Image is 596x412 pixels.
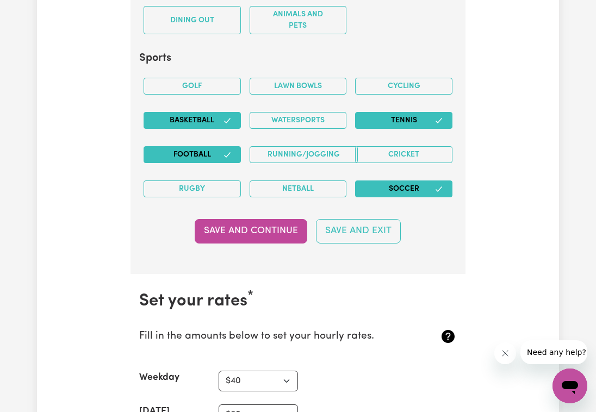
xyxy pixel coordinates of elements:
button: Football [144,146,241,163]
h2: Sports [139,52,457,65]
iframe: Button to launch messaging window [552,369,587,403]
iframe: Close message [494,342,516,364]
button: Golf [144,78,241,95]
button: Animals and pets [250,6,347,34]
button: Lawn bowls [250,78,347,95]
p: Fill in the amounts below to set your hourly rates. [139,329,404,345]
iframe: Message from company [520,340,587,364]
button: Rugby [144,180,241,197]
button: Save and Continue [195,219,307,243]
button: Watersports [250,112,347,129]
button: Cycling [355,78,452,95]
button: Tennis [355,112,452,129]
button: Netball [250,180,347,197]
button: Basketball [144,112,241,129]
label: Weekday [139,371,179,385]
button: Soccer [355,180,452,197]
h2: Set your rates [139,291,457,311]
button: Save and Exit [316,219,401,243]
button: Cricket [355,146,452,163]
button: Dining out [144,6,241,34]
button: Running/Jogging [250,146,358,163]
